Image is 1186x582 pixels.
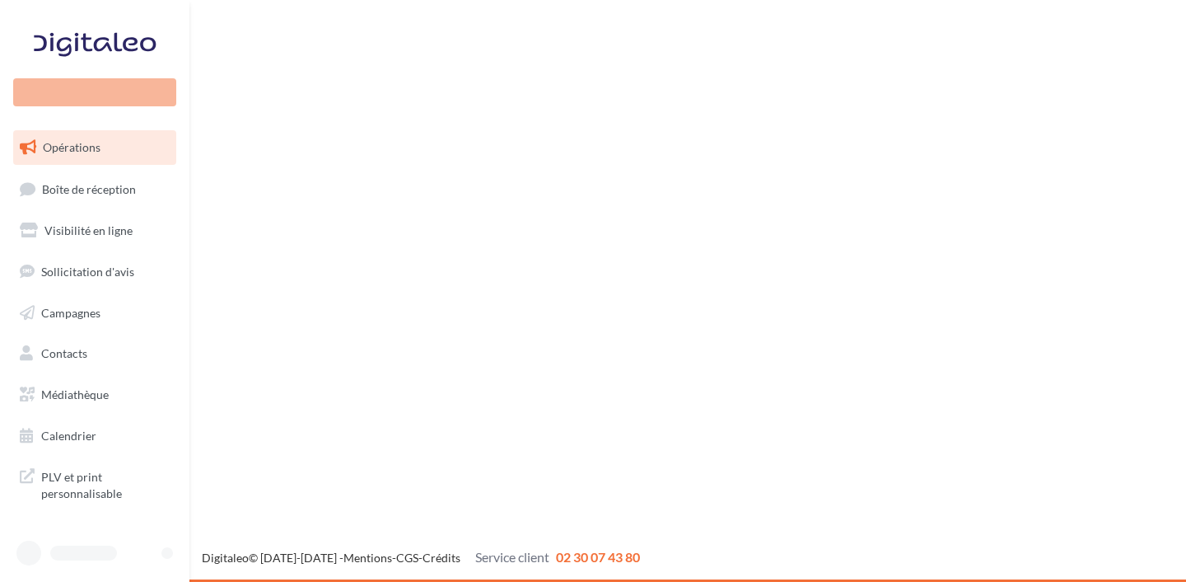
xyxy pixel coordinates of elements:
span: Campagnes [41,305,100,319]
span: Visibilité en ligne [44,223,133,237]
span: Boîte de réception [42,181,136,195]
a: Campagnes [10,296,180,331]
span: © [DATE]-[DATE] - - - [202,551,640,565]
span: Contacts [41,346,87,360]
a: Calendrier [10,419,180,453]
a: Boîte de réception [10,171,180,207]
span: Sollicitation d'avis [41,265,134,279]
a: Mentions [343,551,392,565]
a: CGS [396,551,418,565]
a: PLV et print personnalisable [10,459,180,508]
span: Opérations [43,140,100,154]
div: Nouvelle campagne [13,78,176,106]
span: Service client [475,549,549,565]
span: Médiathèque [41,387,109,401]
a: Opérations [10,130,180,165]
span: Calendrier [41,429,96,443]
span: 02 30 07 43 80 [556,549,640,565]
a: Crédits [423,551,460,565]
a: Digitaleo [202,551,249,565]
a: Sollicitation d'avis [10,255,180,289]
a: Contacts [10,336,180,371]
a: Visibilité en ligne [10,214,180,248]
a: Médiathèque [10,378,180,412]
span: PLV et print personnalisable [41,466,170,501]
